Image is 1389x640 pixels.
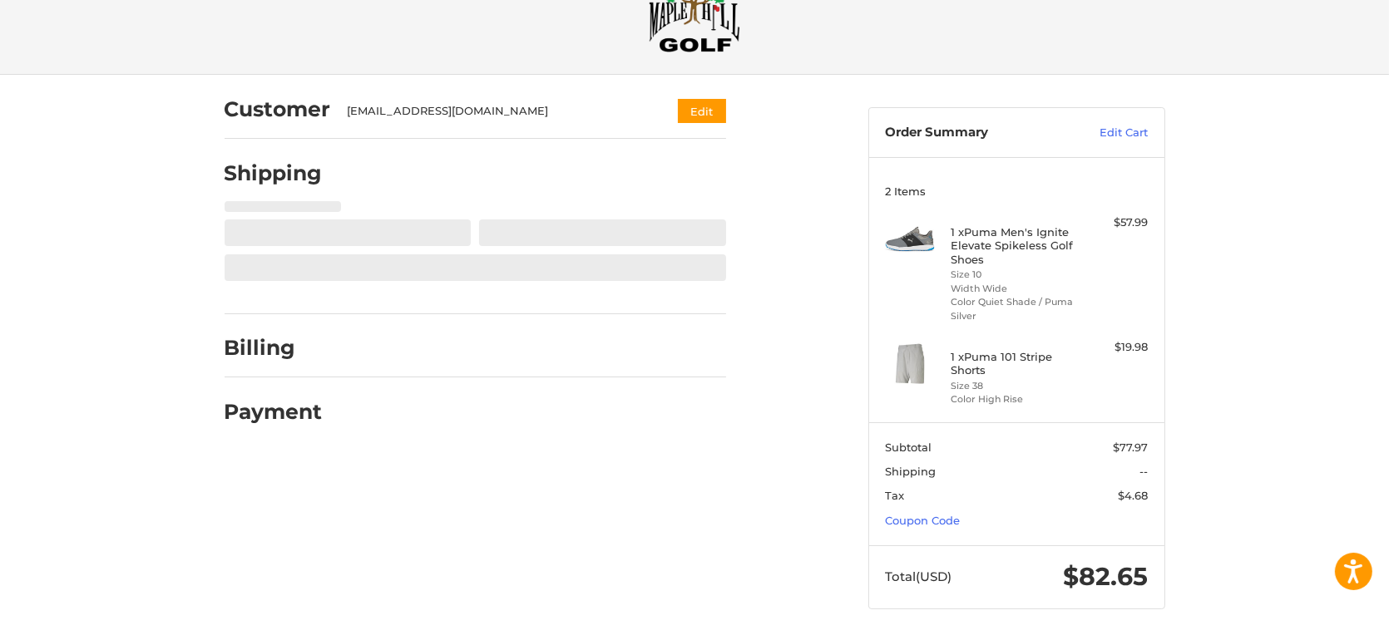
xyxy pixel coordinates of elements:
[225,96,331,122] h2: Customer
[1139,465,1148,478] span: --
[225,160,323,186] h2: Shipping
[951,268,1078,282] li: Size 10
[885,185,1148,198] h3: 2 Items
[347,103,645,120] div: [EMAIL_ADDRESS][DOMAIN_NAME]
[951,295,1078,322] li: Color Quiet Shade / Puma Silver
[885,489,904,502] span: Tax
[885,125,1064,141] h3: Order Summary
[951,282,1078,296] li: Width Wide
[885,441,932,454] span: Subtotal
[1064,125,1148,141] a: Edit Cart
[951,392,1078,406] li: Color High Rise
[951,225,1078,266] h4: 1 x Puma Men's Ignite Elevate Spikeless Golf Shoes
[951,350,1078,377] h4: 1 x Puma 101 Stripe Shorts
[225,335,322,361] h2: Billing
[951,379,1078,393] li: Size 38
[885,569,952,584] span: Total (USD)
[678,99,726,123] button: Edit
[885,514,960,527] a: Coupon Code
[1082,339,1148,356] div: $19.98
[885,465,936,478] span: Shipping
[1082,214,1148,231] div: $57.99
[1118,489,1148,502] span: $4.68
[1113,441,1148,454] span: $77.97
[1063,561,1148,592] span: $82.65
[225,399,323,425] h2: Payment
